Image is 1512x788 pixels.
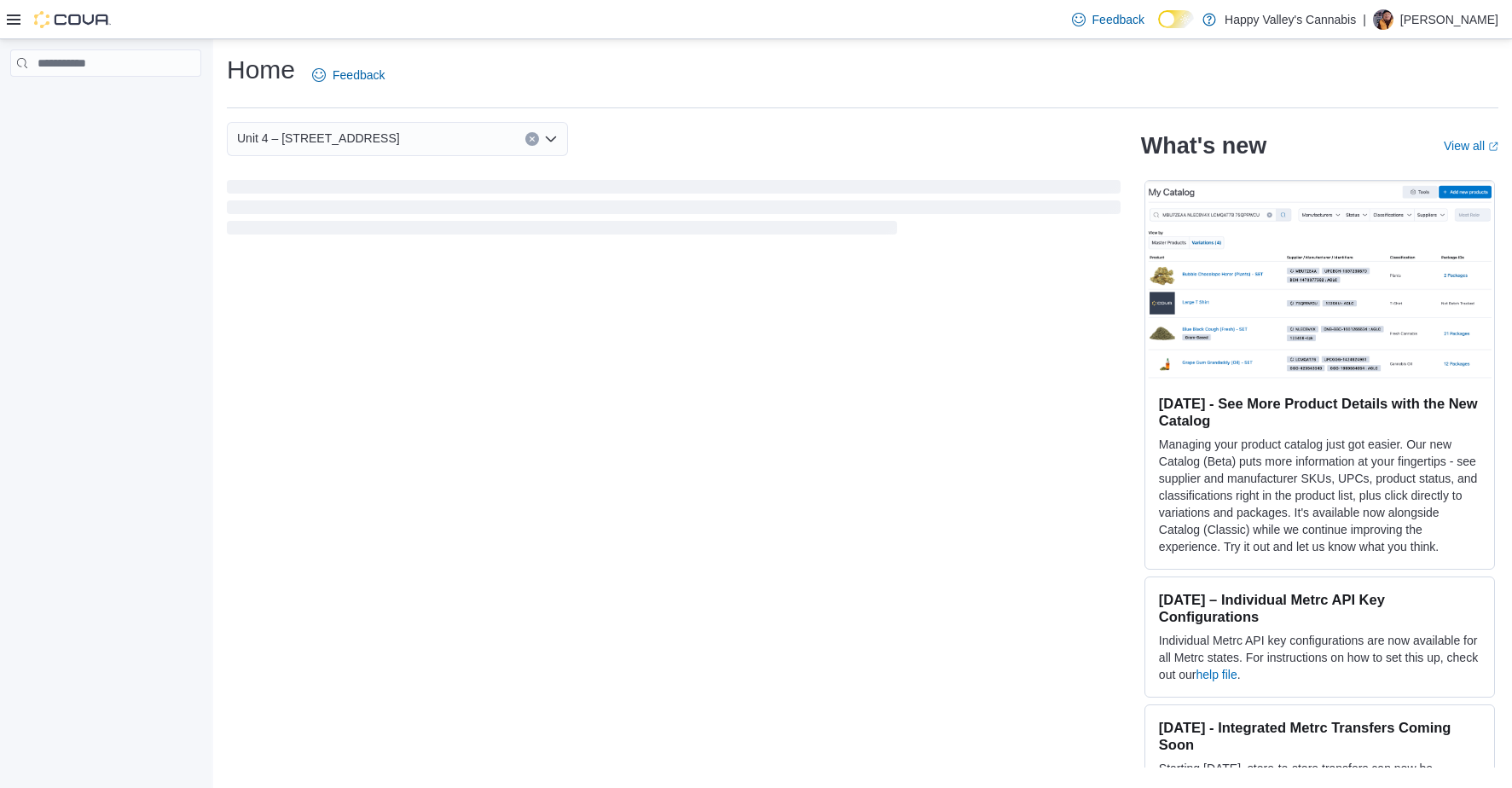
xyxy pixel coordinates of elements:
[305,58,391,92] a: Feedback
[544,132,558,146] button: Open list of options
[227,53,295,87] h1: Home
[1159,591,1480,625] h3: [DATE] – Individual Metrc API Key Configurations
[1065,3,1151,37] a: Feedback
[1400,9,1498,30] p: [PERSON_NAME]
[333,67,385,84] span: Feedback
[34,11,111,28] img: Cova
[525,132,539,146] button: Clear input
[1488,142,1498,152] svg: External link
[1159,719,1480,753] h3: [DATE] - Integrated Metrc Transfers Coming Soon
[1196,668,1237,681] a: help file
[1092,11,1144,28] span: Feedback
[1159,436,1480,555] p: Managing your product catalog just got easier. Our new Catalog (Beta) puts more information at yo...
[1141,132,1266,159] h2: What's new
[1225,9,1356,30] p: Happy Valley's Cannabis
[1363,9,1366,30] p: |
[237,128,400,148] span: Unit 4 – [STREET_ADDRESS]
[1159,632,1480,683] p: Individual Metrc API key configurations are now available for all Metrc states. For instructions ...
[1373,9,1393,30] div: Maurice Brisson
[1159,395,1480,429] h3: [DATE] - See More Product Details with the New Catalog
[1444,139,1498,153] a: View allExternal link
[10,80,201,121] nav: Complex example
[1158,10,1194,28] input: Dark Mode
[227,183,1121,238] span: Loading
